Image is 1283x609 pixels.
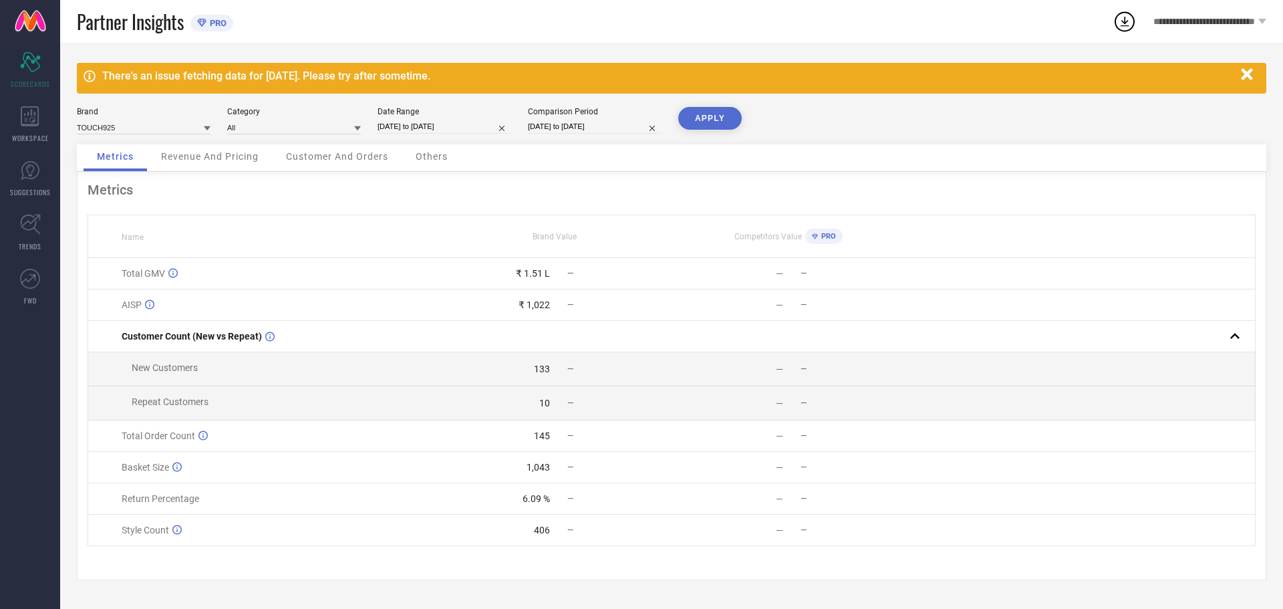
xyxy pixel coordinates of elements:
div: 145 [534,431,550,441]
div: 6.09 % [523,493,550,504]
span: — [567,463,573,472]
div: — [776,268,783,279]
span: — [801,525,807,535]
span: — [801,463,807,472]
span: PRO [818,232,836,241]
div: — [776,299,783,310]
span: Return Percentage [122,493,199,504]
div: — [776,462,783,473]
span: Competitors Value [734,232,802,241]
span: — [801,364,807,374]
span: Total GMV [122,268,165,279]
span: New Customers [132,362,198,373]
span: — [567,364,573,374]
div: Metrics [88,182,1256,198]
div: — [776,525,783,535]
span: SCORECARDS [11,79,50,89]
span: Style Count [122,525,169,535]
div: 10 [539,398,550,408]
button: APPLY [678,107,742,130]
div: Comparison Period [528,107,662,116]
span: — [801,300,807,310]
div: There's an issue fetching data for [DATE]. Please try after sometime. [102,70,1234,82]
span: Total Order Count [122,431,195,441]
span: WORKSPACE [12,133,49,143]
span: — [567,494,573,503]
div: — [776,431,783,441]
span: Revenue And Pricing [161,151,259,162]
div: 1,043 [527,462,550,473]
span: PRO [206,18,227,28]
span: — [801,494,807,503]
div: Date Range [378,107,511,116]
div: — [776,364,783,374]
span: FWD [24,295,37,306]
div: ₹ 1,022 [519,299,550,310]
span: — [567,431,573,441]
input: Select comparison period [528,120,662,134]
span: Customer Count (New vs Repeat) [122,331,262,342]
span: — [567,398,573,408]
div: — [776,493,783,504]
input: Select date range [378,120,511,134]
div: Brand [77,107,210,116]
span: — [567,525,573,535]
span: SUGGESTIONS [10,187,51,197]
span: — [801,269,807,278]
span: — [801,398,807,408]
div: — [776,398,783,408]
span: — [567,300,573,310]
div: 133 [534,364,550,374]
span: Customer And Orders [286,151,388,162]
div: 406 [534,525,550,535]
div: Open download list [1113,9,1137,33]
span: Metrics [97,151,134,162]
span: TRENDS [19,241,41,251]
span: Brand Value [533,232,577,241]
span: — [567,269,573,278]
div: ₹ 1.51 L [516,268,550,279]
span: Basket Size [122,462,169,473]
span: Others [416,151,448,162]
div: Category [227,107,361,116]
span: — [801,431,807,441]
span: Repeat Customers [132,396,208,407]
span: Name [122,233,144,242]
span: Partner Insights [77,8,184,35]
span: AISP [122,299,142,310]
